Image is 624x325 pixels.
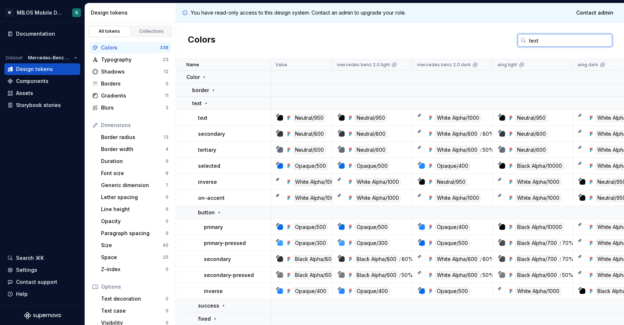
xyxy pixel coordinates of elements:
span: Contact admin [576,9,613,16]
div: Shadows [101,68,164,75]
div: / [399,271,401,279]
a: Blurs2 [89,102,171,114]
div: 11 [165,93,168,99]
div: 80% [402,255,413,263]
div: 0 [166,230,168,236]
a: Border width4 [98,143,171,155]
div: / [480,255,482,263]
div: Opaque/500 [355,223,389,231]
div: 2 [166,105,168,111]
div: White Alpha/1000 [515,178,561,186]
div: Size [101,242,163,249]
p: inverse [198,178,217,186]
div: White Alpha/1000 [435,114,481,122]
div: Search ⌘K [16,254,44,262]
a: Letter spacing0 [98,191,171,203]
div: / [559,255,561,263]
div: Letter spacing [101,194,166,201]
div: Opaque/400 [355,287,390,295]
div: Opaque/500 [293,162,328,170]
div: 13 [164,134,168,140]
p: fixed [198,315,211,322]
a: Z-index0 [98,263,171,275]
a: Colors338 [89,42,171,53]
div: 9 [166,170,168,176]
p: button [198,209,215,216]
div: / [399,255,401,263]
button: Help [4,288,80,300]
p: Color [186,74,200,81]
div: 80% [482,130,494,138]
a: Text decoration0 [98,293,171,305]
span: Mercedes-Benz 2.0 [28,55,71,61]
svg: Supernova Logo [24,312,61,319]
div: White Alpha/1000 [355,178,401,186]
div: Borders [101,80,166,87]
a: Typography23 [89,54,171,66]
div: Help [16,290,28,298]
a: Opacity0 [98,215,171,227]
div: Collections [133,28,170,34]
div: Black Alpha/800 [355,255,398,263]
div: White Alpha/1000 [293,178,339,186]
div: All tokens [91,28,128,34]
p: secondary [204,255,231,263]
div: R [75,10,78,16]
div: 6 [166,206,168,212]
div: 12 [164,69,168,75]
div: 0 [166,218,168,224]
div: / [559,271,561,279]
div: 0 [166,296,168,302]
div: / [480,146,482,154]
div: 50% [562,271,573,279]
div: Paragraph spacing [101,230,166,237]
div: 70% [562,239,574,247]
div: 70% [562,255,574,263]
div: Dimensions [101,122,168,129]
div: White Alpha/800 [435,255,479,263]
a: Borders0 [89,78,171,90]
div: Settings [16,266,37,274]
div: Neutral/950 [435,178,467,186]
button: Contact support [4,276,80,288]
div: Black Alpha/700 [515,255,559,263]
div: Opaque/400 [435,162,470,170]
div: Duration [101,158,166,165]
a: Line height6 [98,203,171,215]
div: Black Alpha/10000 [515,162,564,170]
p: success [198,302,219,309]
div: Black Alpha/10000 [515,223,564,231]
a: Gradients11 [89,90,171,102]
div: Neutral/800 [515,130,548,138]
p: amg dark [578,62,598,68]
p: Name [186,62,199,68]
p: secondary [198,130,225,138]
div: Options [101,283,168,290]
div: Line height [101,206,166,213]
div: Neutral/800 [355,130,387,138]
p: on-accent [198,194,225,202]
div: Storybook stories [16,102,61,109]
div: / [480,130,482,138]
div: White Alpha/1000 [515,287,561,295]
div: Assets [16,90,33,97]
div: M [5,8,14,17]
p: primary [204,223,223,231]
div: White Alpha/1000 [515,194,561,202]
p: border [192,87,209,94]
div: Border radius [101,134,164,141]
div: Opaque/500 [355,162,389,170]
p: Value [275,62,287,68]
div: Opaque/400 [293,287,328,295]
a: Font size9 [98,167,171,179]
div: Dataset [6,55,23,61]
div: Z-index [101,266,166,273]
h2: Colors [188,34,216,47]
a: Text case0 [98,305,171,317]
div: 23 [163,57,168,63]
div: Opaque/400 [435,223,470,231]
div: Neutral/950 [355,114,387,122]
p: mercedes benz 2.0 dark [417,62,471,68]
input: Search in tokens... [526,34,612,47]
